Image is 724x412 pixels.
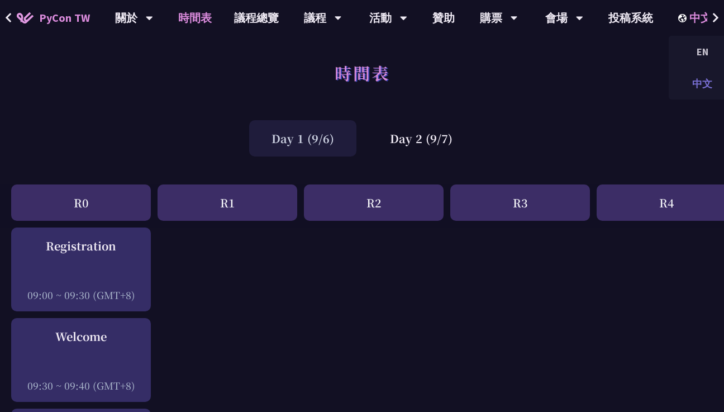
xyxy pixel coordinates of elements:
[335,56,390,89] h1: 時間表
[17,328,145,345] div: Welcome
[39,10,90,26] span: PyCon TW
[304,184,444,221] div: R2
[678,14,689,22] img: Locale Icon
[450,184,590,221] div: R3
[17,238,145,254] div: Registration
[17,12,34,23] img: Home icon of PyCon TW 2025
[17,378,145,392] div: 09:30 ~ 09:40 (GMT+8)
[368,120,475,157] div: Day 2 (9/7)
[249,120,356,157] div: Day 1 (9/6)
[11,184,151,221] div: R0
[6,4,101,32] a: PyCon TW
[158,184,297,221] div: R1
[17,288,145,302] div: 09:00 ~ 09:30 (GMT+8)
